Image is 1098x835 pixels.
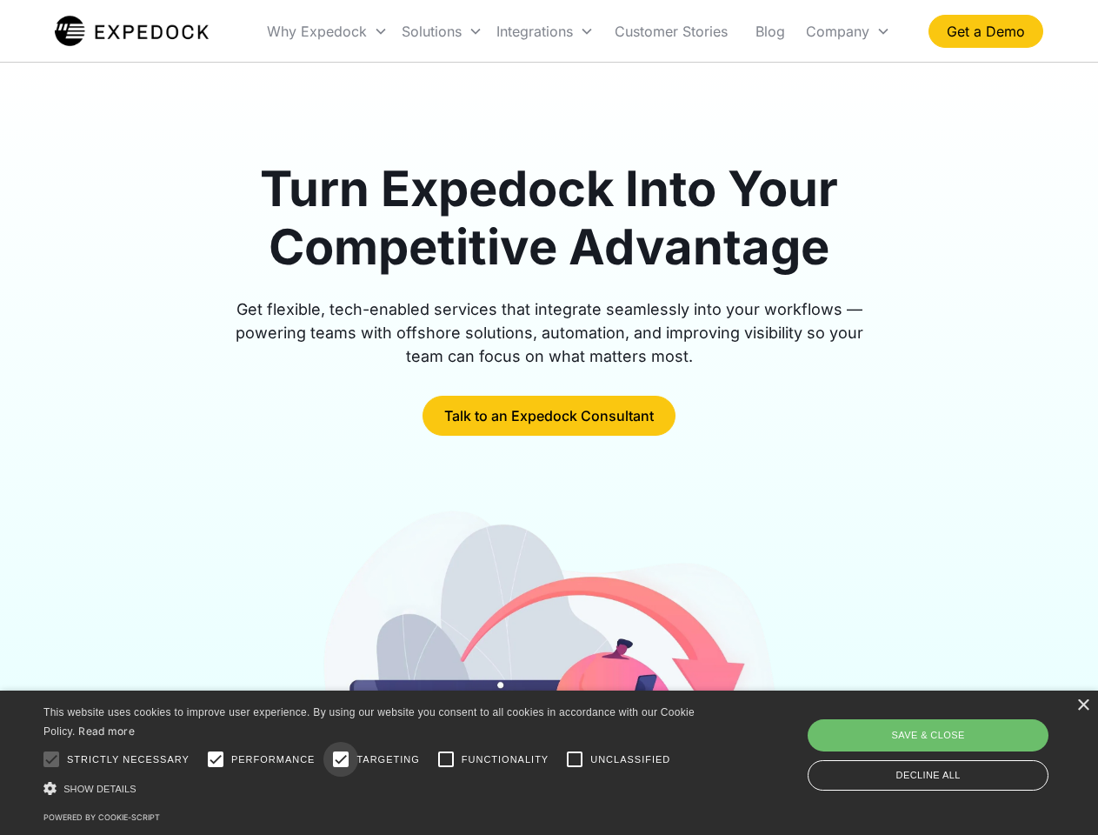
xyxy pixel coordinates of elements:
span: Performance [231,752,316,767]
span: Targeting [356,752,419,767]
img: Expedock Logo [55,14,209,49]
iframe: Chat Widget [809,647,1098,835]
span: Unclassified [590,752,670,767]
a: Powered by cookie-script [43,812,160,822]
h1: Turn Expedock Into Your Competitive Advantage [216,160,883,277]
div: Get flexible, tech-enabled services that integrate seamlessly into your workflows — powering team... [216,297,883,368]
a: Get a Demo [928,15,1043,48]
span: Functionality [462,752,549,767]
div: Integrations [496,23,573,40]
span: This website uses cookies to improve user experience. By using our website you consent to all coo... [43,706,695,738]
div: Company [799,2,897,61]
div: Integrations [489,2,601,61]
div: Why Expedock [260,2,395,61]
span: Strictly necessary [67,752,190,767]
div: Company [806,23,869,40]
div: Why Expedock [267,23,367,40]
div: Solutions [402,23,462,40]
a: Talk to an Expedock Consultant [423,396,675,436]
a: Read more [78,725,135,738]
a: Customer Stories [601,2,742,61]
a: home [55,14,209,49]
div: Solutions [395,2,489,61]
a: Blog [742,2,799,61]
div: Show details [43,779,701,798]
span: Show details [63,784,136,794]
